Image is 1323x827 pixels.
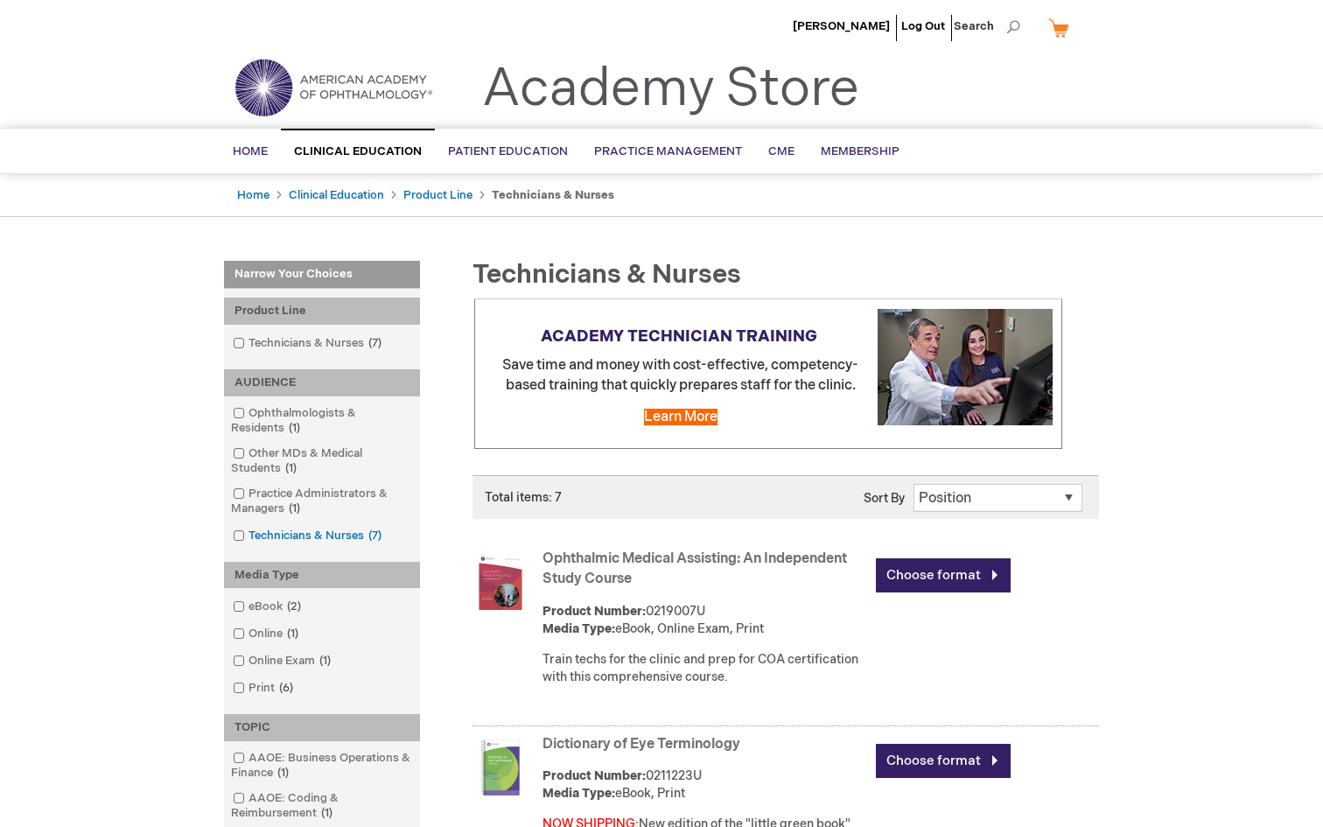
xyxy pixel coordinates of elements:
[294,144,422,158] span: Clinical Education
[228,790,416,822] a: AAOE: Coding & Reimbursement1
[492,188,614,202] strong: Technicians & Nurses
[283,627,303,641] span: 1
[284,421,304,435] span: 1
[284,501,304,515] span: 1
[283,599,305,613] span: 2
[864,491,905,506] label: Sort By
[448,144,568,158] span: Patient Education
[228,653,338,669] a: Online Exam1
[472,554,528,610] img: Ophthalmic Medical Assisting: An Independent Study Course
[542,768,646,783] strong: Product Number:
[542,603,867,638] div: 0219007U eBook, Online Exam, Print
[542,604,646,619] strong: Product Number:
[224,261,420,289] strong: Narrow Your Choices
[228,528,388,544] a: Technicians & Nurses7
[315,654,335,668] span: 1
[876,558,1011,592] a: Choose format
[228,680,300,697] a: Print6
[228,445,416,477] a: Other MDs & Medical Students1
[542,736,740,753] a: Dictionary of Eye Terminology
[485,490,562,505] span: Total items: 7
[364,336,386,350] span: 7
[793,19,890,33] a: [PERSON_NAME]
[472,259,741,291] span: Technicians & Nurses
[876,744,1011,778] a: Choose format
[954,9,1020,44] span: Search
[821,144,899,158] span: Membership
[364,529,386,543] span: 7
[233,144,268,158] span: Home
[224,298,420,325] div: Product Line
[237,188,269,202] a: Home
[542,651,867,686] div: Train techs for the clinic and prep for COA certification with this comprehensive course.
[228,405,416,437] a: Ophthalmologists & Residents1
[403,188,472,202] a: Product Line
[228,626,305,642] a: Online1
[224,714,420,741] div: TOPIC
[281,461,301,475] span: 1
[228,486,416,517] a: Practice Administrators & Managers1
[224,369,420,396] div: AUDIENCE
[482,58,859,121] a: Academy Store
[289,188,384,202] a: Clinical Education
[228,335,388,352] a: Technicians & Nurses7
[275,681,297,695] span: 6
[768,144,794,158] span: CME
[472,739,528,795] img: Dictionary of Eye Terminology
[594,144,742,158] span: Practice Management
[542,621,615,636] strong: Media Type:
[901,19,945,33] a: Log Out
[541,327,817,346] strong: ACADEMY TECHNICIAN TRAINING
[542,786,615,801] strong: Media Type:
[228,750,416,781] a: AAOE: Business Operations & Finance1
[484,356,1053,396] p: Save time and money with cost-effective, competency-based training that quickly prepares staff fo...
[878,309,1053,425] img: Explore cost-effective Academy technician training programs
[644,409,717,425] a: Learn More
[542,767,867,802] div: 0211223U eBook, Print
[317,806,337,820] span: 1
[273,766,293,780] span: 1
[224,562,420,589] div: Media Type
[542,550,847,587] a: Ophthalmic Medical Assisting: An Independent Study Course
[228,599,308,615] a: eBook2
